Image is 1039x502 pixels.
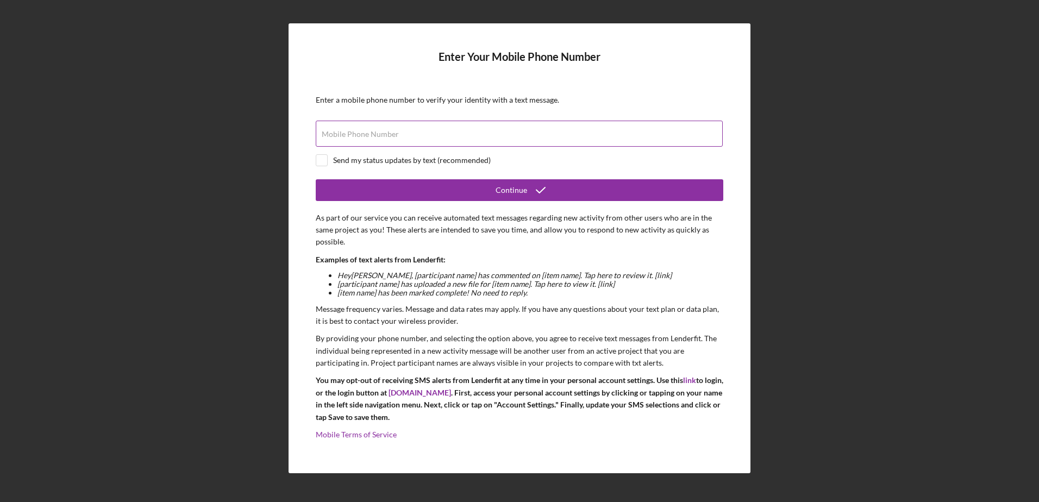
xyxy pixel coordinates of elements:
p: Examples of text alerts from Lenderfit: [316,254,723,266]
p: Message frequency varies. Message and data rates may apply. If you have any questions about your ... [316,303,723,328]
label: Mobile Phone Number [322,130,399,139]
p: By providing your phone number, and selecting the option above, you agree to receive text message... [316,332,723,369]
h4: Enter Your Mobile Phone Number [316,51,723,79]
li: [participant name] has uploaded a new file for [item name]. Tap here to view it. [link] [337,280,723,288]
a: Mobile Terms of Service [316,430,397,439]
div: Enter a mobile phone number to verify your identity with a text message. [316,96,723,104]
p: You may opt-out of receiving SMS alerts from Lenderfit at any time in your personal account setti... [316,374,723,423]
li: Hey [PERSON_NAME] , [participant name] has commented on [item name]. Tap here to review it. [link] [337,271,723,280]
a: link [683,375,696,385]
div: Send my status updates by text (recommended) [333,156,491,165]
li: [item name] has been marked complete! No need to reply. [337,288,723,297]
p: As part of our service you can receive automated text messages regarding new activity from other ... [316,212,723,248]
button: Continue [316,179,723,201]
div: Continue [496,179,527,201]
a: [DOMAIN_NAME] [389,388,451,397]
